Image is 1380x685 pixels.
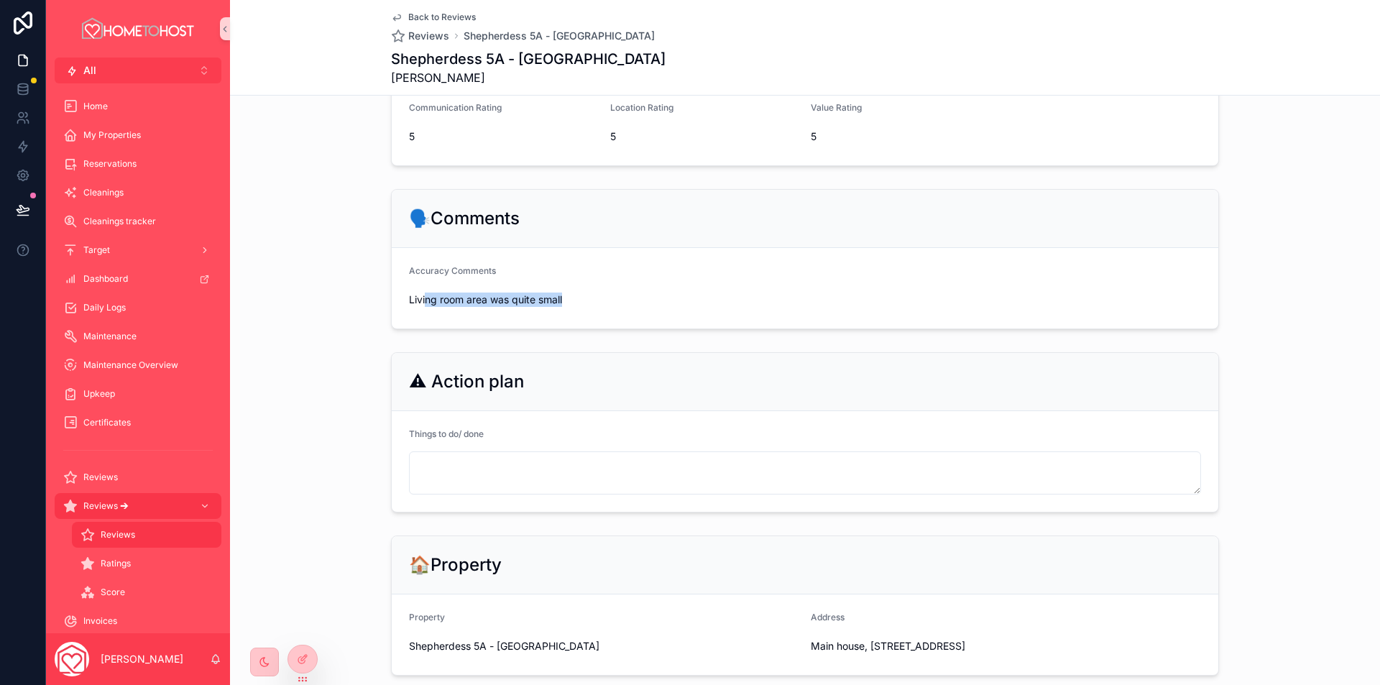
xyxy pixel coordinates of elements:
[101,652,183,666] p: [PERSON_NAME]
[55,295,221,321] a: Daily Logs
[83,244,110,256] span: Target
[83,216,156,227] span: Cleanings tracker
[55,464,221,490] a: Reviews
[83,359,178,371] span: Maintenance Overview
[409,612,445,622] span: Property
[55,323,221,349] a: Maintenance
[80,17,196,40] img: App logo
[83,302,126,313] span: Daily Logs
[55,58,221,83] button: Select Button
[409,102,502,113] span: Communication Rating
[72,551,221,576] a: Ratings
[72,579,221,605] a: Score
[72,522,221,548] a: Reviews
[391,49,666,69] h1: Shepherdess 5A - [GEOGRAPHIC_DATA]
[55,180,221,206] a: Cleanings
[83,101,108,112] span: Home
[83,129,141,141] span: My Properties
[83,158,137,170] span: Reservations
[55,93,221,119] a: Home
[811,612,845,622] span: Address
[83,417,131,428] span: Certificates
[811,102,862,113] span: Value Rating
[83,63,96,78] span: All
[101,558,131,569] span: Ratings
[55,266,221,292] a: Dashboard
[464,29,655,43] a: Shepherdess 5A - [GEOGRAPHIC_DATA]
[610,102,673,113] span: Location Rating
[101,587,125,598] span: Score
[409,428,484,439] span: Things to do/ done
[391,69,666,86] span: [PERSON_NAME]
[811,639,1000,653] span: Main house, [STREET_ADDRESS]
[409,265,496,276] span: Accuracy Comments
[83,615,117,627] span: Invoices
[55,122,221,148] a: My Properties
[83,472,118,483] span: Reviews
[55,493,221,519] a: Reviews 🡪
[409,553,502,576] h2: 🏠Property
[83,273,128,285] span: Dashboard
[391,29,449,43] a: Reviews
[55,608,221,634] a: Invoices
[391,12,476,23] a: Back to Reviews
[55,410,221,436] a: Certificates
[409,129,599,144] span: 5
[83,388,115,400] span: Upkeep
[55,208,221,234] a: Cleanings tracker
[409,370,524,393] h2: ⚠ Action plan
[55,352,221,378] a: Maintenance Overview
[46,83,230,633] div: scrollable content
[55,151,221,177] a: Reservations
[83,187,124,198] span: Cleanings
[101,529,135,541] span: Reviews
[409,293,599,307] span: Living room area was quite small
[83,500,129,512] span: Reviews 🡪
[811,129,1000,144] span: 5
[55,237,221,263] a: Target
[55,381,221,407] a: Upkeep
[408,29,449,43] span: Reviews
[409,639,799,653] span: Shepherdess 5A - [GEOGRAPHIC_DATA]
[409,207,520,230] h2: 🗣️Comments
[83,331,137,342] span: Maintenance
[408,12,476,23] span: Back to Reviews
[610,129,800,144] span: 5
